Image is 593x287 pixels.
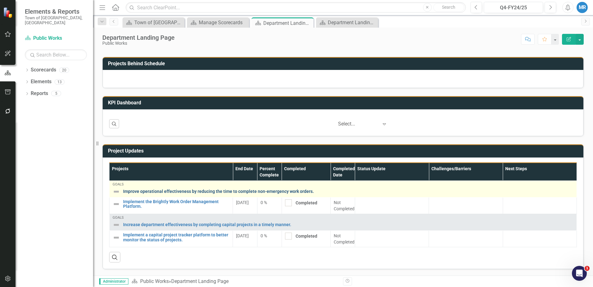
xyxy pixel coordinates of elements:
[433,3,464,12] button: Search
[236,233,249,238] span: [DATE]
[113,221,120,229] img: Not Defined
[140,278,169,284] a: Public Works
[503,231,577,247] td: Double-Click to Edit
[109,197,233,214] td: Double-Click to Edit Right Click for Context Menu
[577,2,588,13] button: MR
[132,278,338,285] div: »
[124,19,183,26] a: Town of [GEOGRAPHIC_DATA] Page
[355,197,429,214] td: Double-Click to Edit
[25,8,87,15] span: Elements & Reports
[334,233,352,245] div: Not Completed
[25,49,87,60] input: Search Below...
[3,7,14,18] img: ClearPoint Strategy
[171,278,229,284] div: Department Landing Page
[585,266,590,271] span: 1
[442,5,455,10] span: Search
[123,199,230,209] a: Implement the Brightly Work Order Management Platform.
[261,233,279,239] div: 0 %
[113,216,573,220] div: Goals
[109,180,577,197] td: Double-Click to Edit Right Click for Context Menu
[282,197,331,214] td: Double-Click to Edit
[236,200,249,205] span: [DATE]
[25,35,87,42] a: Public Works
[233,231,257,247] td: Double-Click to Edit
[572,266,587,281] iframe: Intercom live chat
[25,15,87,25] small: Town of [GEOGRAPHIC_DATA], [GEOGRAPHIC_DATA]
[113,183,573,186] div: Goals
[102,41,175,46] div: Public Works
[108,61,580,66] h3: Projects Behind Schedule
[199,19,247,26] div: Manage Scorecards
[331,231,355,247] td: Double-Click to Edit
[123,233,230,242] a: Implement a capital project tracker platform to better monitor the status of projects.
[257,197,282,214] td: Double-Click to Edit
[486,4,541,11] div: Q4-FY24/25
[31,66,56,74] a: Scorecards
[503,197,577,214] td: Double-Click to Edit
[55,79,65,84] div: 13
[355,231,429,247] td: Double-Click to Edit
[113,188,120,195] img: Not Defined
[263,19,312,27] div: Department Landing Page
[123,189,573,194] a: Improve operational effectiveness by reducing the time to complete non-emergency work orders.
[334,199,352,212] div: Not Completed
[429,197,503,214] td: Double-Click to Edit
[108,100,580,106] h3: KPI Dashboard
[282,231,331,247] td: Double-Click to Edit
[134,19,183,26] div: Town of [GEOGRAPHIC_DATA] Page
[126,2,466,13] input: Search ClearPoint...
[328,19,377,26] div: Department Landing Page
[102,34,175,41] div: Department Landing Page
[331,197,355,214] td: Double-Click to Edit
[123,222,573,227] a: Increase department effectiveness by completing capital projects in a timely manner.
[109,214,577,230] td: Double-Click to Edit Right Click for Context Menu
[233,197,257,214] td: Double-Click to Edit
[257,231,282,247] td: Double-Click to Edit
[113,200,120,208] img: Not Defined
[99,278,128,285] span: Administrator
[429,231,503,247] td: Double-Click to Edit
[59,67,69,73] div: 20
[113,234,120,241] img: Not Defined
[51,91,61,96] div: 5
[189,19,247,26] a: Manage Scorecards
[31,78,51,85] a: Elements
[484,2,543,13] button: Q4-FY24/25
[108,148,580,154] h3: Project Updates
[31,90,48,97] a: Reports
[318,19,377,26] a: Department Landing Page
[109,231,233,247] td: Double-Click to Edit Right Click for Context Menu
[261,199,279,206] div: 0 %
